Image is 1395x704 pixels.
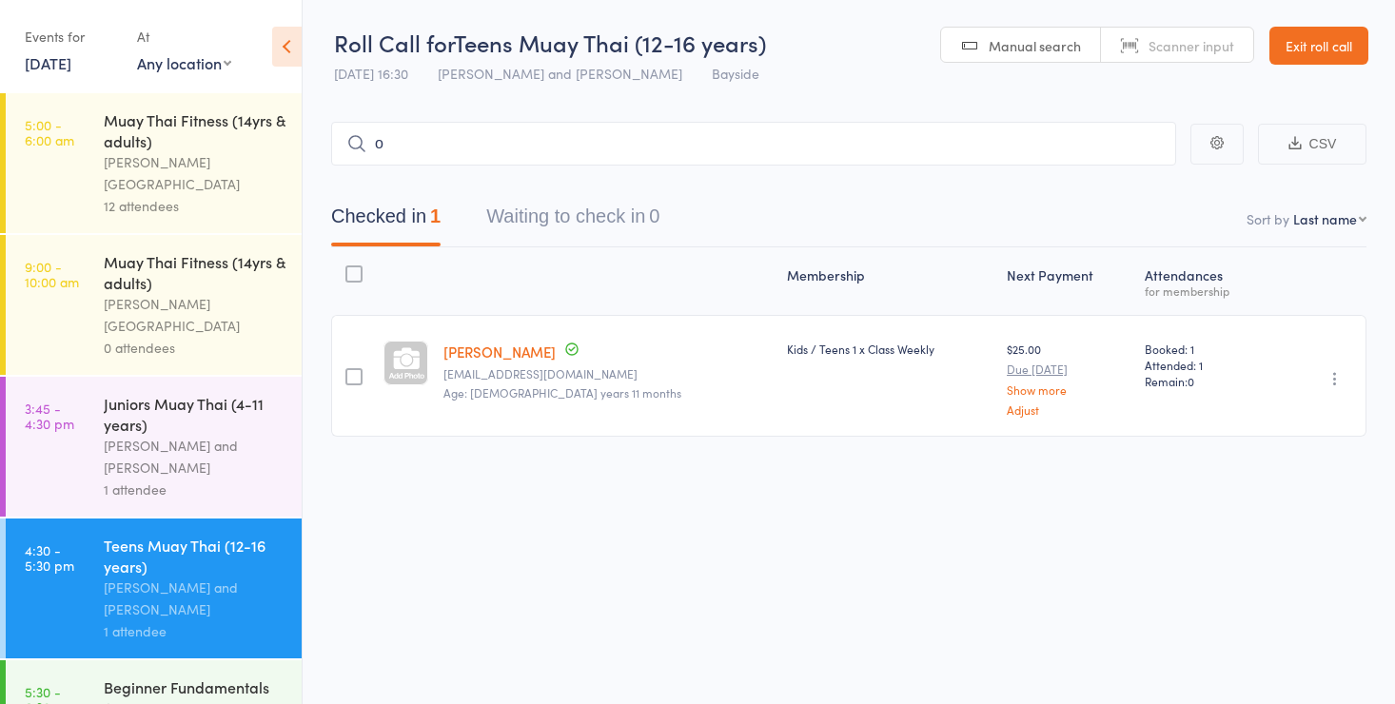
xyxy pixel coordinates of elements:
[443,384,681,401] span: Age: [DEMOGRAPHIC_DATA] years 11 months
[779,256,1000,306] div: Membership
[25,52,71,73] a: [DATE]
[104,393,285,435] div: Juniors Muay Thai (4-11 years)
[486,196,659,246] button: Waiting to check in0
[25,542,74,573] time: 4:30 - 5:30 pm
[787,341,992,357] div: Kids / Teens 1 x Class Weekly
[1007,403,1130,416] a: Adjust
[25,401,74,431] time: 3:45 - 4:30 pm
[104,251,285,293] div: Muay Thai Fitness (14yrs & adults)
[104,535,285,577] div: Teens Muay Thai (12-16 years)
[1293,209,1357,228] div: Last name
[1269,27,1368,65] a: Exit roll call
[25,259,79,289] time: 9:00 - 10:00 am
[6,518,302,658] a: 4:30 -5:30 pmTeens Muay Thai (12-16 years)[PERSON_NAME] and [PERSON_NAME]1 attendee
[6,235,302,375] a: 9:00 -10:00 amMuay Thai Fitness (14yrs & adults)[PERSON_NAME][GEOGRAPHIC_DATA]0 attendees
[1007,383,1130,396] a: Show more
[25,117,74,147] time: 5:00 - 6:00 am
[1188,373,1194,389] span: 0
[6,377,302,517] a: 3:45 -4:30 pmJuniors Muay Thai (4-11 years)[PERSON_NAME] and [PERSON_NAME]1 attendee
[104,577,285,620] div: [PERSON_NAME] and [PERSON_NAME]
[1145,341,1265,357] span: Booked: 1
[989,36,1081,55] span: Manual search
[104,479,285,500] div: 1 attendee
[104,620,285,642] div: 1 attendee
[443,342,556,362] a: [PERSON_NAME]
[443,367,771,381] small: Oskiroo53@gmail.com
[1137,256,1272,306] div: Atten­dances
[6,93,302,233] a: 5:00 -6:00 amMuay Thai Fitness (14yrs & adults)[PERSON_NAME][GEOGRAPHIC_DATA]12 attendees
[454,27,766,58] span: Teens Muay Thai (12-16 years)
[1145,373,1265,389] span: Remain:
[999,256,1137,306] div: Next Payment
[334,64,408,83] span: [DATE] 16:30
[104,109,285,151] div: Muay Thai Fitness (14yrs & adults)
[331,122,1176,166] input: Search by name
[104,195,285,217] div: 12 attendees
[25,21,118,52] div: Events for
[649,205,659,226] div: 0
[712,64,759,83] span: Bayside
[104,293,285,337] div: [PERSON_NAME][GEOGRAPHIC_DATA]
[1247,209,1289,228] label: Sort by
[334,27,454,58] span: Roll Call for
[438,64,682,83] span: [PERSON_NAME] and [PERSON_NAME]
[104,151,285,195] div: [PERSON_NAME][GEOGRAPHIC_DATA]
[137,52,231,73] div: Any location
[137,21,231,52] div: At
[1258,124,1366,165] button: CSV
[1149,36,1234,55] span: Scanner input
[104,337,285,359] div: 0 attendees
[331,196,441,246] button: Checked in1
[1145,357,1265,373] span: Attended: 1
[104,435,285,479] div: [PERSON_NAME] and [PERSON_NAME]
[430,205,441,226] div: 1
[1007,362,1130,376] small: Due [DATE]
[1007,341,1130,416] div: $25.00
[1145,284,1265,297] div: for membership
